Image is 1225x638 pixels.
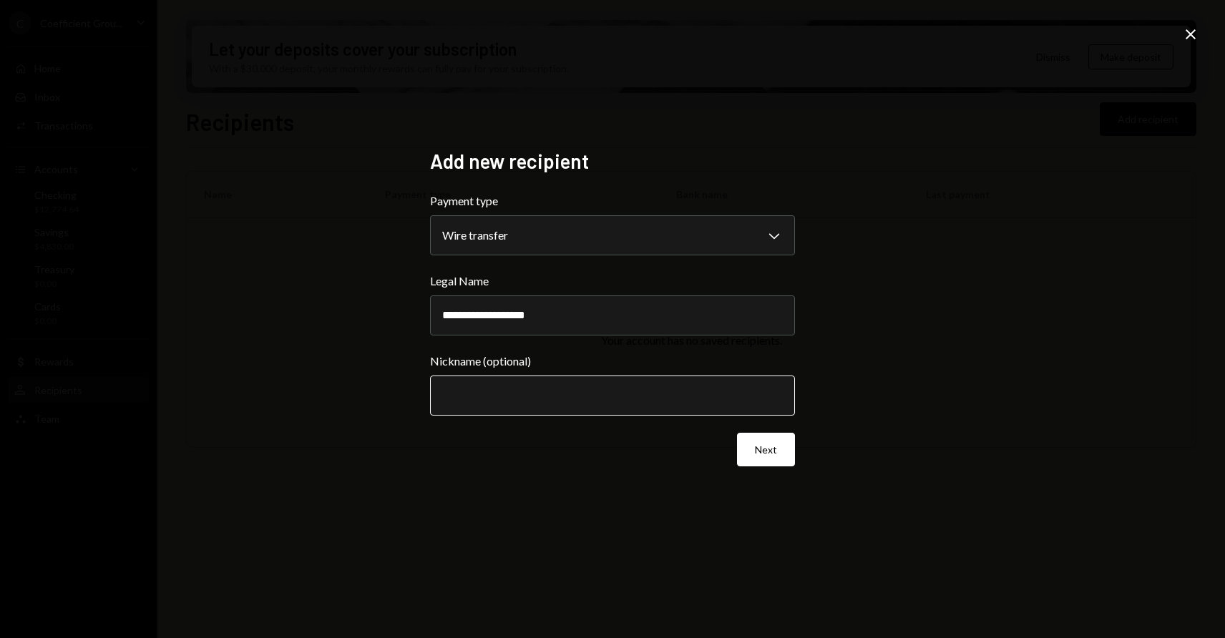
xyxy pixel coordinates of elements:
[430,192,795,210] label: Payment type
[430,273,795,290] label: Legal Name
[430,215,795,255] button: Payment type
[737,433,795,466] button: Next
[430,147,795,175] h2: Add new recipient
[430,353,795,370] label: Nickname (optional)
